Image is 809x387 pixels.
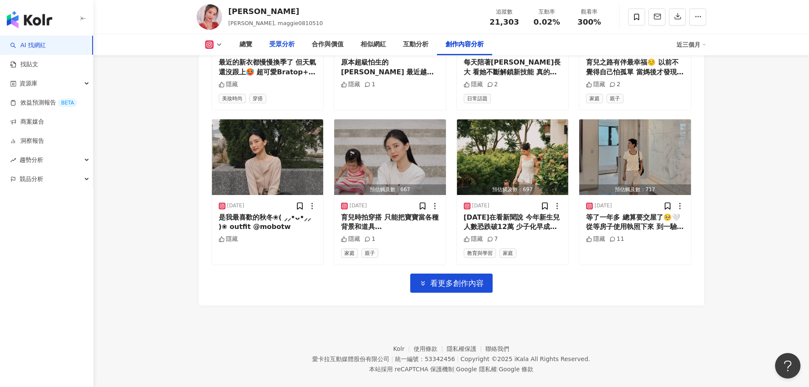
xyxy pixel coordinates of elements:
[393,345,414,352] a: Kolr
[350,202,367,209] div: [DATE]
[312,356,389,362] div: 愛卡拉互動媒體股份有限公司
[457,119,569,195] button: 預估觸及數：697
[464,58,562,77] div: 每天陪著[PERSON_NAME]長大 看她不斷解鎖新技能 真的是最幸福的事 以後如果回到職場 我一定會非常懷念這些時光🤍 outfit @innner.innner
[488,8,521,16] div: 追蹤數
[219,58,317,77] div: 最近的新衣都慢慢換季了 但天氣還沒跟上🥵 超可愛Bratop+褲裙 @healertw 同色系穿一套好秋🫶
[341,58,439,77] div: 原本超級怕生的[PERSON_NAME] 最近越來越喜歡和別人互動了 會和路人說哈囉、掰掰 更喜歡和其他哥哥姐姐們玩 看了覺得感動啊～• ·̫ •̥ᰔᩚ outfit @healertw 套裝超...
[586,58,684,77] div: 育兒之路有伴最幸福☺️ 以前不覺得自己怕孤單 當媽後才發現育兒真的很孤單 有妳真好🤍 @xxzyxxzy
[395,356,455,362] div: 統一編號：53342456
[531,8,563,16] div: 互動率
[430,279,484,288] span: 看更多創作內容
[219,213,317,232] div: 是我最喜歡的秋冬❀( ⸝⸝•ᴗ•⸝⸝ )❀ outfit @mobotw
[579,119,691,195] button: 預估觸及數：717
[533,18,560,26] span: 0.02%
[464,213,562,232] div: [DATE]在看新聞說 今年新生兒人數恐跌破12萬 少子化早成國安危機 如今生兒育女的父母們都是在搶救國安危機啊 一邊背負重責大任 一邊擔心孩子出門如果哭鬧會不會被公審 大家真的太不容易了🤝 R...
[586,213,684,232] div: 等了一年多 總算要交屋了🥺🤍 從等房子使用執照下來 到一驗缺失改善 現在就差裝修和軟裝了 期待一切順利 能快快入住👩‍❤️‍👨🧒
[464,80,483,89] div: 隱藏
[334,119,446,195] img: post-image
[499,366,533,373] a: Google 條款
[573,8,606,16] div: 觀看率
[490,17,519,26] span: 21,303
[228,6,323,17] div: [PERSON_NAME]
[10,137,44,145] a: 洞察報告
[457,119,569,195] img: post-image
[219,80,238,89] div: 隱藏
[775,353,801,379] iframe: Help Scout Beacon - Open
[361,249,378,258] span: 親子
[341,249,358,258] span: 家庭
[595,202,612,209] div: [DATE]
[447,345,486,352] a: 隱私權保護
[579,184,691,195] div: 預估觸及數：717
[7,11,52,28] img: logo
[219,94,246,103] span: 美妝時尚
[361,40,386,50] div: 相似網紅
[499,249,516,258] span: 家庭
[20,169,43,189] span: 競品分析
[460,356,590,362] div: Copyright © 2025 All Rights Reserved.
[410,274,493,293] button: 看更多創作內容
[240,40,252,50] div: 總覽
[485,345,509,352] a: 聯絡我們
[586,80,605,89] div: 隱藏
[197,4,222,30] img: KOL Avatar
[586,235,605,243] div: 隱藏
[10,99,77,107] a: 效益預測報告BETA
[10,41,46,50] a: searchAI 找網紅
[464,249,496,258] span: 教育與學習
[334,184,446,195] div: 預估觸及數：667
[10,157,16,163] span: rise
[606,94,623,103] span: 親子
[609,80,620,89] div: 2
[10,60,38,69] a: 找貼文
[487,80,498,89] div: 2
[10,118,44,126] a: 商案媒合
[212,119,324,195] img: post-image
[312,40,344,50] div: 合作與價值
[341,235,360,243] div: 隱藏
[578,18,601,26] span: 300%
[514,356,529,362] a: iKala
[677,38,706,51] div: 近三個月
[364,80,375,89] div: 1
[341,213,439,232] div: 育兒時拍穿搭 只能把寶寶當各種背景和道具 （[PERSON_NAME]看媽媽抬腳也跟著學🤣 Outfit @healertw 紅色撞色小外套超可愛耶❤️
[586,94,603,103] span: 家庭
[497,366,499,373] span: |
[334,119,446,195] button: 預估觸及數：667
[579,119,691,195] img: post-image
[20,74,37,93] span: 資源庫
[456,366,497,373] a: Google 隱私權
[341,80,360,89] div: 隱藏
[457,356,459,362] span: |
[227,202,245,209] div: [DATE]
[403,40,428,50] div: 互動分析
[369,364,533,374] span: 本站採用 reCAPTCHA 保護機制
[20,150,43,169] span: 趨勢分析
[391,356,393,362] span: |
[609,235,624,243] div: 11
[464,235,483,243] div: 隱藏
[269,40,295,50] div: 受眾分析
[445,40,484,50] div: 創作內容分析
[364,235,375,243] div: 1
[228,20,323,26] span: [PERSON_NAME], maggie0810510
[472,202,490,209] div: [DATE]
[414,345,447,352] a: 使用條款
[454,366,456,373] span: |
[457,184,569,195] div: 預估觸及數：697
[487,235,498,243] div: 7
[249,94,266,103] span: 穿搭
[219,235,238,243] div: 隱藏
[464,94,491,103] span: 日常話題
